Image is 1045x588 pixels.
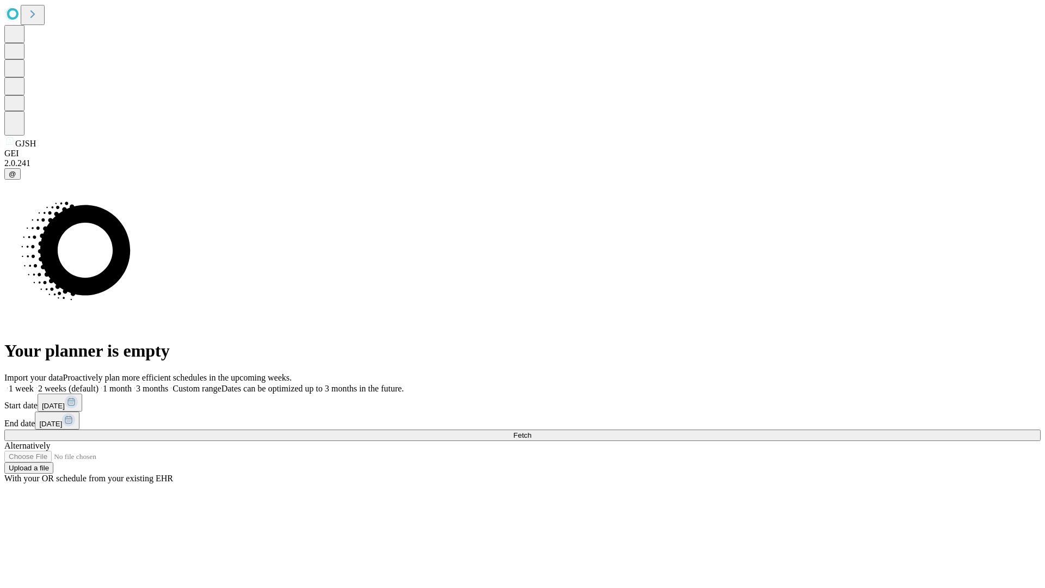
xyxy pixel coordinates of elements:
span: [DATE] [39,420,62,428]
div: 2.0.241 [4,158,1041,168]
span: Proactively plan more efficient schedules in the upcoming weeks. [63,373,292,382]
button: @ [4,168,21,180]
button: Fetch [4,430,1041,441]
button: [DATE] [35,412,79,430]
h1: Your planner is empty [4,341,1041,361]
span: GJSH [15,139,36,148]
span: 3 months [136,384,168,393]
span: [DATE] [42,402,65,410]
div: Start date [4,394,1041,412]
span: Custom range [173,384,221,393]
div: End date [4,412,1041,430]
span: 1 month [103,384,132,393]
span: Dates can be optimized up to 3 months in the future. [222,384,404,393]
span: Fetch [513,431,531,439]
div: GEI [4,149,1041,158]
span: With your OR schedule from your existing EHR [4,474,173,483]
button: Upload a file [4,462,53,474]
span: @ [9,170,16,178]
span: Alternatively [4,441,50,450]
span: Import your data [4,373,63,382]
span: 2 weeks (default) [38,384,99,393]
button: [DATE] [38,394,82,412]
span: 1 week [9,384,34,393]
